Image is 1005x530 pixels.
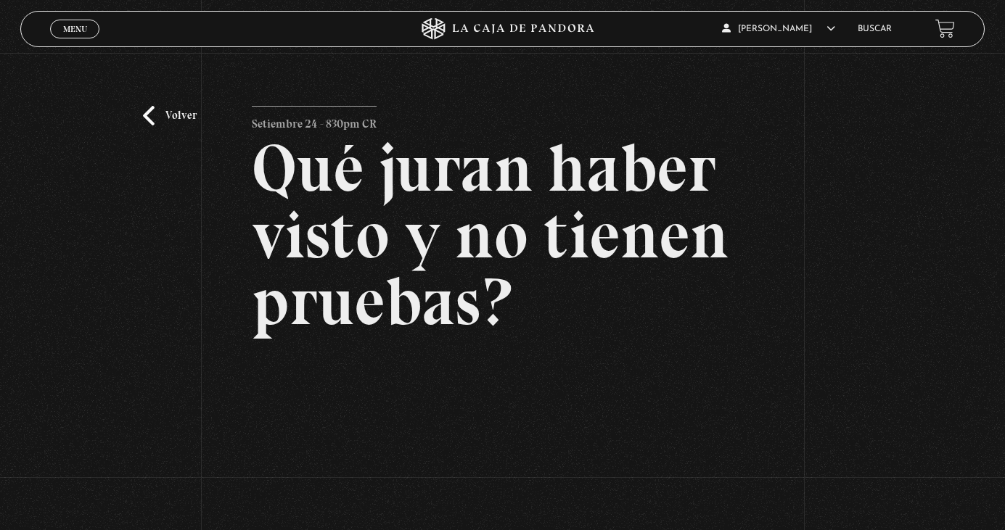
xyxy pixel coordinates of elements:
a: View your shopping cart [935,19,955,38]
a: Volver [143,106,197,125]
span: [PERSON_NAME] [722,25,835,33]
p: Setiembre 24 - 830pm CR [252,106,377,135]
span: Cerrar [58,36,92,46]
h2: Qué juran haber visto y no tienen pruebas? [252,135,753,335]
span: Menu [63,25,87,33]
a: Buscar [858,25,892,33]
